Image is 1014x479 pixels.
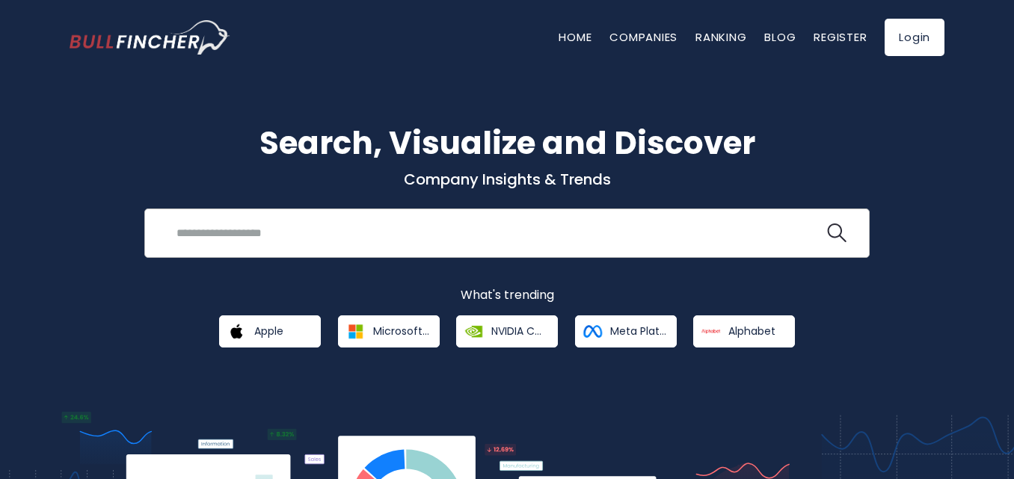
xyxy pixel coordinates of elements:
[254,324,283,338] span: Apple
[338,315,440,347] a: Microsoft Corporation
[827,223,846,243] img: search icon
[373,324,429,338] span: Microsoft Corporation
[70,288,944,303] p: What's trending
[559,29,591,45] a: Home
[764,29,796,45] a: Blog
[575,315,677,347] a: Meta Platforms
[814,29,867,45] a: Register
[70,20,230,55] a: Go to homepage
[70,20,230,55] img: bullfincher logo
[70,170,944,189] p: Company Insights & Trends
[695,29,746,45] a: Ranking
[609,29,677,45] a: Companies
[885,19,944,56] a: Login
[491,324,547,338] span: NVIDIA Corporation
[219,315,321,347] a: Apple
[693,315,795,347] a: Alphabet
[610,324,666,338] span: Meta Platforms
[70,120,944,167] h1: Search, Visualize and Discover
[456,315,558,347] a: NVIDIA Corporation
[728,324,775,338] span: Alphabet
